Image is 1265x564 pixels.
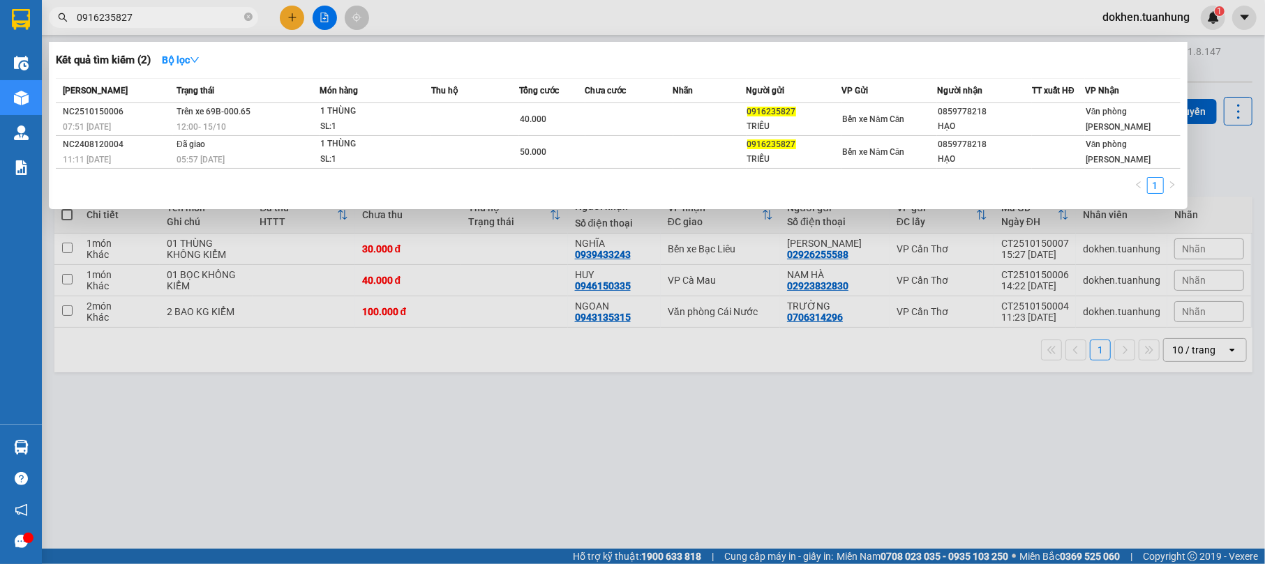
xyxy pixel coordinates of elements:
[747,107,796,116] span: 0916235827
[177,122,226,132] span: 12:00 - 15/10
[938,137,1032,152] div: 0859778218
[1130,177,1147,194] button: left
[14,125,29,140] img: warehouse-icon
[1164,177,1181,194] li: Next Page
[177,155,225,165] span: 05:57 [DATE]
[1086,107,1151,132] span: Văn phòng [PERSON_NAME]
[56,53,151,68] h3: Kết quả tìm kiếm ( 2 )
[1164,177,1181,194] button: right
[6,48,266,66] li: 02839.63.63.63
[1032,86,1075,96] span: TT xuất HĐ
[63,86,128,96] span: [PERSON_NAME]
[937,86,982,96] span: Người nhận
[12,9,30,30] img: logo-vxr
[77,10,241,25] input: Tìm tên, số ĐT hoặc mã đơn
[1135,181,1143,189] span: left
[747,139,796,149] span: 0916235827
[151,49,211,71] button: Bộ lọcdown
[320,86,358,96] span: Món hàng
[80,51,91,62] span: phone
[80,33,91,45] span: environment
[63,137,172,152] div: NC2408120004
[177,139,205,149] span: Đã giao
[938,105,1032,119] div: 0859778218
[177,107,250,116] span: Trên xe 69B-000.65
[63,105,172,119] div: NC2510150006
[15,535,28,548] span: message
[15,503,28,517] span: notification
[6,87,155,110] b: GỬI : VP Cần Thơ
[58,13,68,22] span: search
[585,86,627,96] span: Chưa cước
[244,11,253,24] span: close-circle
[938,152,1032,167] div: HẠO
[747,152,841,167] div: TRIỀU
[14,160,29,175] img: solution-icon
[14,56,29,70] img: warehouse-icon
[15,472,28,485] span: question-circle
[1148,178,1163,193] a: 1
[431,86,458,96] span: Thu hộ
[1130,177,1147,194] li: Previous Page
[841,86,868,96] span: VP Gửi
[80,9,197,26] b: [PERSON_NAME]
[938,119,1032,134] div: HẠO
[1085,86,1119,96] span: VP Nhận
[177,86,214,96] span: Trạng thái
[520,147,546,157] span: 50.000
[320,119,425,135] div: SL: 1
[1147,177,1164,194] li: 1
[747,86,785,96] span: Người gửi
[842,147,904,157] span: Bến xe Năm Căn
[1086,139,1151,165] span: Văn phòng [PERSON_NAME]
[320,152,425,167] div: SL: 1
[519,86,559,96] span: Tổng cước
[747,119,841,134] div: TRIỀU
[6,31,266,48] li: 85 [PERSON_NAME]
[190,55,200,65] span: down
[673,86,694,96] span: Nhãn
[162,54,200,66] strong: Bộ lọc
[842,114,904,124] span: Bến xe Năm Căn
[1168,181,1176,189] span: right
[320,104,425,119] div: 1 THÙNG
[320,137,425,152] div: 1 THÙNG
[14,440,29,455] img: warehouse-icon
[63,155,111,165] span: 11:11 [DATE]
[14,91,29,105] img: warehouse-icon
[63,122,111,132] span: 07:51 [DATE]
[244,13,253,21] span: close-circle
[520,114,546,124] span: 40.000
